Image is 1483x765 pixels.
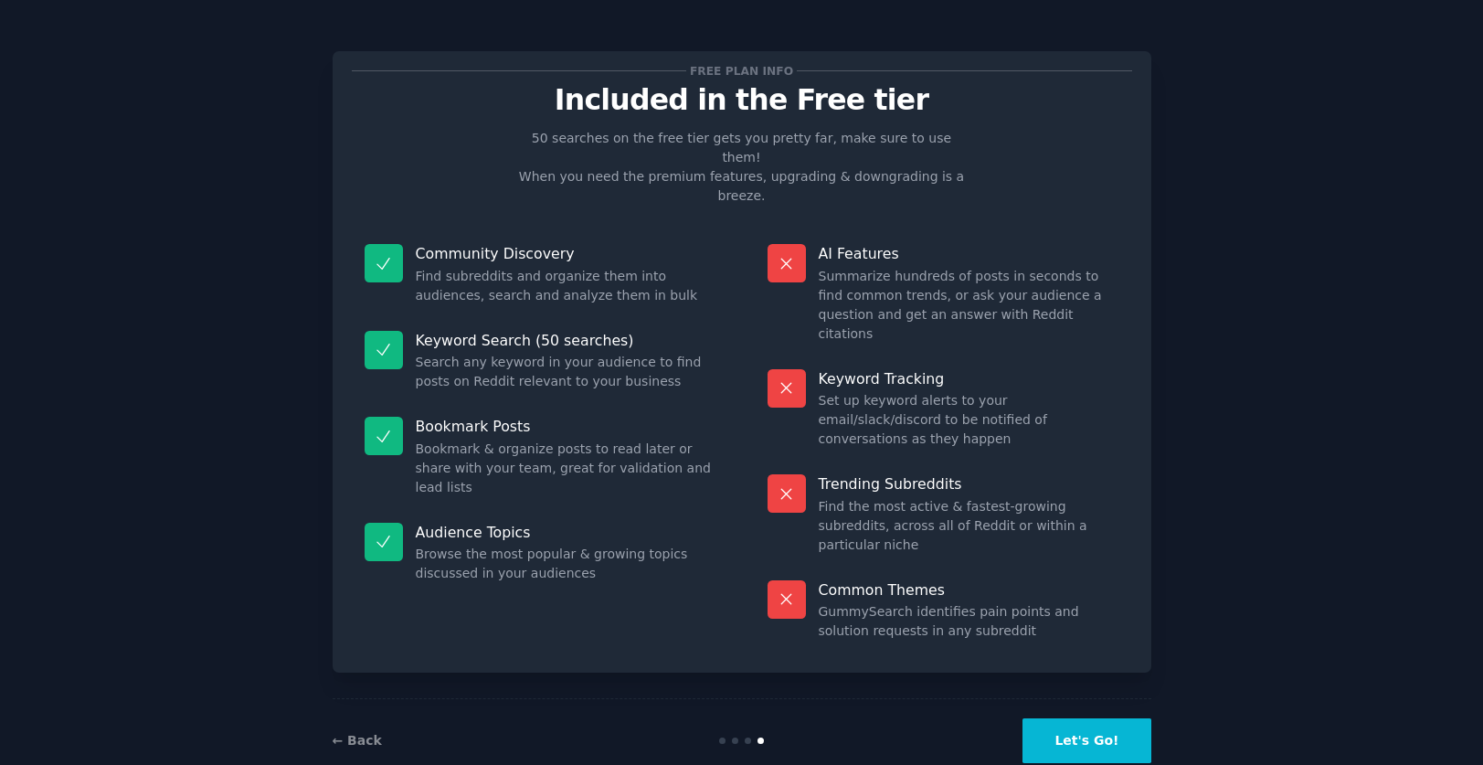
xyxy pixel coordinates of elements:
[819,602,1119,641] dd: GummySearch identifies pain points and solution requests in any subreddit
[416,545,716,583] dd: Browse the most popular & growing topics discussed in your audiences
[333,733,382,748] a: ← Back
[416,440,716,497] dd: Bookmark & organize posts to read later or share with your team, great for validation and lead lists
[819,267,1119,344] dd: Summarize hundreds of posts in seconds to find common trends, or ask your audience a question and...
[416,417,716,436] p: Bookmark Posts
[819,369,1119,388] p: Keyword Tracking
[512,129,972,206] p: 50 searches on the free tier gets you pretty far, make sure to use them! When you need the premiu...
[352,84,1132,116] p: Included in the Free tier
[819,580,1119,600] p: Common Themes
[416,353,716,391] dd: Search any keyword in your audience to find posts on Reddit relevant to your business
[416,523,716,542] p: Audience Topics
[416,331,716,350] p: Keyword Search (50 searches)
[416,244,716,263] p: Community Discovery
[819,391,1119,449] dd: Set up keyword alerts to your email/slack/discord to be notified of conversations as they happen
[819,244,1119,263] p: AI Features
[819,474,1119,494] p: Trending Subreddits
[819,497,1119,555] dd: Find the most active & fastest-growing subreddits, across all of Reddit or within a particular niche
[1022,718,1150,763] button: Let's Go!
[416,267,716,305] dd: Find subreddits and organize them into audiences, search and analyze them in bulk
[686,61,796,80] span: Free plan info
